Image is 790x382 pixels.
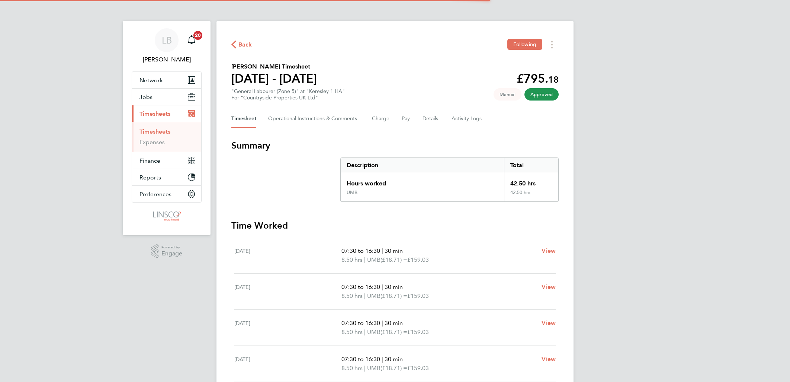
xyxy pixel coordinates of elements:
div: UMB [347,190,357,195]
div: Description [341,158,504,173]
span: | [364,256,366,263]
span: View [542,283,556,290]
button: Jobs [132,89,201,105]
button: Activity Logs [452,110,483,128]
span: Back [238,40,252,49]
span: £159.03 [407,292,429,299]
div: [DATE] [234,283,341,300]
div: "General Labourer (Zone 5)" at "Keresley 1 HA" [231,88,345,101]
span: (£18.71) = [380,292,407,299]
span: Jobs [139,93,152,101]
h3: Summary [231,140,559,152]
button: Reports [132,169,201,185]
span: 07:30 to 16:30 [341,319,380,327]
span: | [364,365,366,372]
span: | [364,328,366,335]
a: View [542,319,556,328]
button: Finance [132,152,201,169]
span: (£18.71) = [380,328,407,335]
span: View [542,319,556,327]
div: [DATE] [234,355,341,373]
span: Timesheets [139,110,170,117]
span: | [382,247,383,254]
span: UMB [367,255,380,264]
span: | [364,292,366,299]
div: 42.50 hrs [504,190,558,201]
span: 20 [193,31,202,40]
span: 07:30 to 16:30 [341,247,380,254]
img: linsco-logo-retina.png [151,210,182,222]
span: Preferences [139,191,171,198]
button: Charge [372,110,390,128]
button: Timesheets [132,105,201,122]
h1: [DATE] - [DATE] [231,71,317,86]
app-decimal: £795. [517,71,559,86]
span: This timesheet was manually created. [494,88,521,101]
span: View [542,356,556,363]
a: Go to home page [132,210,202,222]
span: | [382,283,383,290]
button: Pay [402,110,411,128]
button: Preferences [132,186,201,202]
a: Expenses [139,139,165,146]
span: | [382,356,383,363]
span: (£18.71) = [380,256,407,263]
h3: Time Worked [231,220,559,232]
div: Summary [340,157,559,202]
span: Reports [139,174,161,181]
a: LB[PERSON_NAME] [132,28,202,64]
div: [DATE] [234,319,341,337]
span: Following [513,41,536,48]
span: £159.03 [407,328,429,335]
div: Hours worked [341,173,504,190]
button: Details [423,110,440,128]
span: Lauren Butler [132,55,202,64]
div: 42.50 hrs [504,173,558,190]
div: Timesheets [132,122,201,152]
span: This timesheet has been approved. [524,88,559,101]
button: Back [231,40,252,49]
span: £159.03 [407,256,429,263]
span: 30 min [385,356,403,363]
button: Timesheets Menu [545,39,559,50]
span: (£18.71) = [380,365,407,372]
span: 30 min [385,247,403,254]
span: 8.50 hrs [341,256,363,263]
button: Operational Instructions & Comments [268,110,360,128]
span: 18 [548,74,559,85]
span: View [542,247,556,254]
span: 30 min [385,319,403,327]
a: Timesheets [139,128,170,135]
a: View [542,283,556,292]
nav: Main navigation [123,21,211,235]
div: For "Countryside Properties UK Ltd" [231,95,345,101]
span: UMB [367,292,380,300]
span: £159.03 [407,365,429,372]
span: 8.50 hrs [341,365,363,372]
span: LB [162,35,172,45]
button: Network [132,72,201,88]
span: UMB [367,328,380,337]
span: 30 min [385,283,403,290]
a: Powered byEngage [151,244,183,258]
a: View [542,355,556,364]
h2: [PERSON_NAME] Timesheet [231,62,317,71]
a: View [542,246,556,255]
span: 8.50 hrs [341,292,363,299]
span: UMB [367,364,380,373]
span: Powered by [161,244,182,251]
span: Finance [139,157,160,164]
span: | [382,319,383,327]
a: 20 [184,28,199,52]
button: Following [507,39,542,50]
span: 07:30 to 16:30 [341,283,380,290]
span: Engage [161,251,182,257]
span: 07:30 to 16:30 [341,356,380,363]
span: 8.50 hrs [341,328,363,335]
button: Timesheet [231,110,256,128]
span: Network [139,77,163,84]
div: Total [504,158,558,173]
div: [DATE] [234,246,341,264]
